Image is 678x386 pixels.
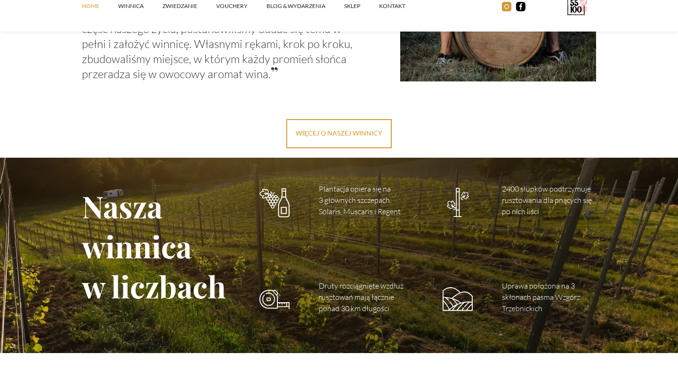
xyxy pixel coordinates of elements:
strong: ” [271,62,278,82]
p: Uprawa położona na 3 skłonach pasma Wzgórz Trzebnickich [502,280,596,314]
p: Plantacja opiera się na 3 głównych szczepach: Solaris, Muscaris i Regent [319,183,413,217]
p: 2400 słupków podtrzymuje rusztowania dla pnących się po nich liści [502,183,596,217]
p: Druty rozciągnięte wzdłuż rusztowań mają łącznie ponad 30 km długości [319,280,413,314]
a: więcej o naszej winnicy [286,119,392,148]
h1: Nasza winnica w liczbach [82,158,230,334]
